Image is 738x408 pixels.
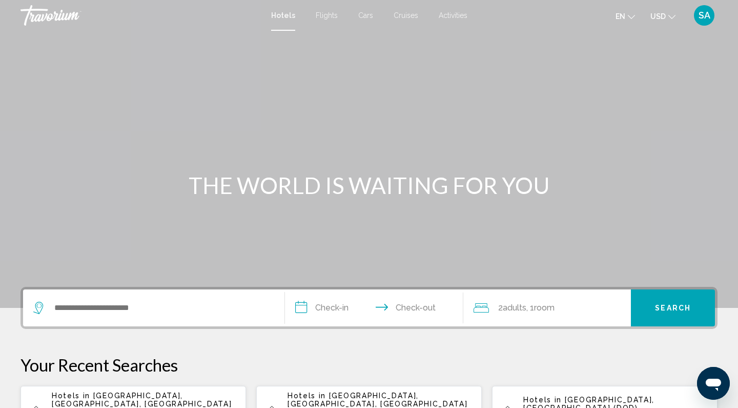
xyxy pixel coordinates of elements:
[394,11,418,20] a: Cruises
[177,172,561,199] h1: THE WORLD IS WAITING FOR YOU
[20,5,261,26] a: Travorium
[463,289,631,326] button: Travelers: 2 adults, 0 children
[699,10,710,21] span: SA
[526,301,555,315] span: , 1
[316,11,338,20] a: Flights
[650,12,666,21] span: USD
[498,301,526,315] span: 2
[52,392,90,400] span: Hotels in
[631,289,715,326] button: Search
[439,11,467,20] a: Activities
[655,304,691,313] span: Search
[20,355,717,375] p: Your Recent Searches
[697,367,730,400] iframe: Кнопка запуска окна обмена сообщениями
[523,396,562,404] span: Hotels in
[285,289,463,326] button: Check in and out dates
[650,9,675,24] button: Change currency
[271,11,295,20] a: Hotels
[691,5,717,26] button: User Menu
[358,11,373,20] a: Cars
[534,303,555,313] span: Room
[616,12,625,21] span: en
[23,289,715,326] div: Search widget
[288,392,326,400] span: Hotels in
[503,303,526,313] span: Adults
[616,9,635,24] button: Change language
